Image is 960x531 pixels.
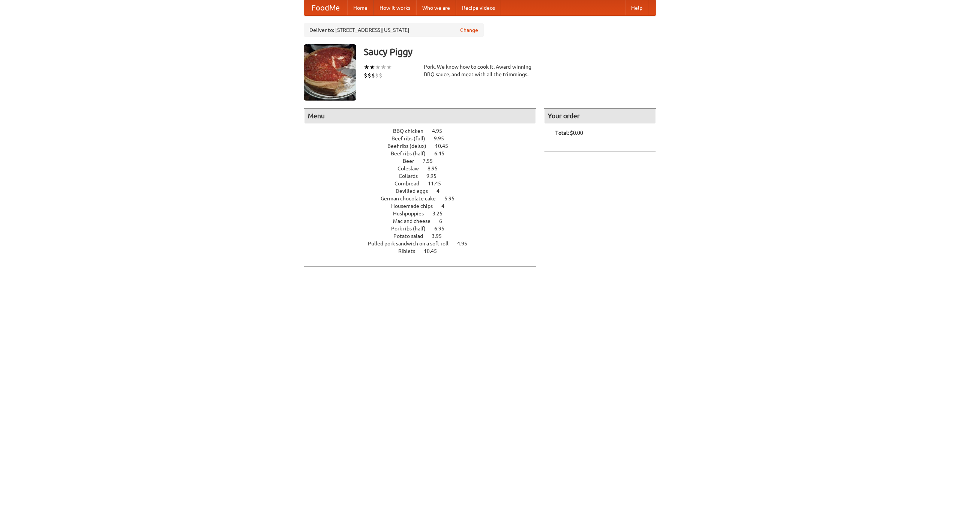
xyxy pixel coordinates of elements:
span: German chocolate cake [381,196,443,202]
img: angular.jpg [304,44,356,101]
span: Pork ribs (half) [391,226,433,232]
h4: Menu [304,108,536,123]
span: 10.45 [435,143,456,149]
li: ★ [386,63,392,71]
span: 10.45 [424,248,444,254]
span: 6 [439,218,450,224]
li: $ [367,71,371,80]
span: 3.25 [432,211,450,217]
span: Beer [403,158,421,164]
a: Devilled eggs 4 [396,188,453,194]
li: $ [371,71,375,80]
a: Change [460,26,478,34]
a: FoodMe [304,0,347,15]
a: Beef ribs (half) 6.45 [391,150,458,156]
span: Beef ribs (delux) [387,143,434,149]
span: Housemade chips [391,203,440,209]
span: 4 [441,203,452,209]
span: 5.95 [444,196,462,202]
a: Mac and cheese 6 [393,218,456,224]
span: 7.55 [423,158,440,164]
a: Housemade chips 4 [391,203,458,209]
div: Deliver to: [STREET_ADDRESS][US_STATE] [304,23,484,37]
a: Hushpuppies 3.25 [393,211,456,217]
a: Potato salad 3.95 [393,233,456,239]
span: 6.95 [434,226,452,232]
a: Home [347,0,373,15]
li: $ [364,71,367,80]
a: Help [625,0,648,15]
span: Collards [399,173,425,179]
li: ★ [375,63,381,71]
span: 8.95 [427,165,445,171]
a: Recipe videos [456,0,501,15]
a: Coleslaw 8.95 [397,165,451,171]
b: Total: $0.00 [555,130,583,136]
li: $ [375,71,379,80]
a: How it works [373,0,416,15]
span: Cornbread [394,181,427,187]
a: Cornbread 11.45 [394,181,455,187]
span: Beef ribs (full) [391,135,433,141]
span: 3.95 [432,233,449,239]
a: Who we are [416,0,456,15]
span: Beef ribs (half) [391,150,433,156]
span: 9.95 [426,173,444,179]
span: 4 [436,188,447,194]
span: 4.95 [432,128,450,134]
span: Mac and cheese [393,218,438,224]
a: Beef ribs (full) 9.95 [391,135,458,141]
span: 11.45 [428,181,448,187]
a: German chocolate cake 5.95 [381,196,468,202]
span: Hushpuppies [393,211,431,217]
span: Devilled eggs [396,188,435,194]
a: Riblets 10.45 [398,248,451,254]
a: Pulled pork sandwich on a soft roll 4.95 [368,241,481,247]
li: ★ [381,63,386,71]
span: Riblets [398,248,423,254]
span: BBQ chicken [393,128,431,134]
span: 9.95 [434,135,451,141]
h3: Saucy Piggy [364,44,656,59]
a: Beer 7.55 [403,158,447,164]
a: BBQ chicken 4.95 [393,128,456,134]
span: Potato salad [393,233,430,239]
li: $ [379,71,382,80]
li: ★ [364,63,369,71]
h4: Your order [544,108,656,123]
span: Pulled pork sandwich on a soft roll [368,241,456,247]
span: 4.95 [457,241,475,247]
a: Beef ribs (delux) 10.45 [387,143,462,149]
span: Coleslaw [397,165,426,171]
li: ★ [369,63,375,71]
a: Pork ribs (half) 6.95 [391,226,458,232]
span: 6.45 [434,150,452,156]
a: Collards 9.95 [399,173,450,179]
div: Pork. We know how to cook it. Award-winning BBQ sauce, and meat with all the trimmings. [424,63,536,78]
